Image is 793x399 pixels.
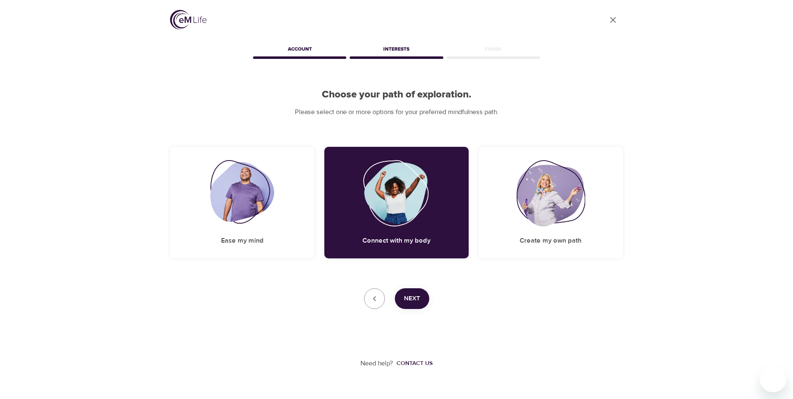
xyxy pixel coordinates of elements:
[479,147,623,258] div: Create my own pathCreate my own path
[170,147,314,258] div: Ease my mindEase my mind
[170,107,623,117] p: Please select one or more options for your preferred mindfulness path.
[324,147,469,258] div: Connect with my bodyConnect with my body
[516,160,585,226] img: Create my own path
[395,288,429,309] button: Next
[520,236,581,245] h5: Create my own path
[404,293,420,304] span: Next
[360,359,393,368] p: Need help?
[760,366,786,392] iframe: Button to launch messaging window
[396,359,433,367] div: Contact us
[170,89,623,101] h2: Choose your path of exploration.
[170,10,207,29] img: logo
[221,236,264,245] h5: Ease my mind
[362,236,431,245] h5: Connect with my body
[210,160,275,226] img: Ease my mind
[603,10,623,30] a: close
[363,160,430,226] img: Connect with my body
[393,359,433,367] a: Contact us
